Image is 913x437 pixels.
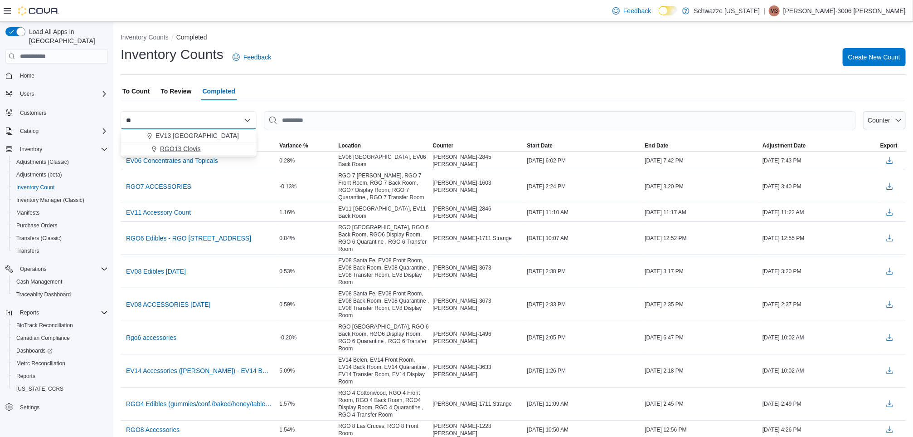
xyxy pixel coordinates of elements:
[9,181,112,194] button: Inventory Count
[13,383,67,394] a: [US_STATE] CCRS
[277,140,336,151] button: Variance %
[122,231,255,245] button: RGO6 Edibles - RGO [STREET_ADDRESS]
[525,365,643,376] div: [DATE] 1:26 PM
[229,48,275,66] a: Feedback
[160,82,191,100] span: To Review
[761,365,879,376] div: [DATE] 10:02 AM
[13,220,108,231] span: Purchase Orders
[203,82,235,100] span: Completed
[126,366,272,375] span: EV14 Accessories ([PERSON_NAME]) - EV14 Belen
[16,144,46,155] button: Inventory
[16,385,63,393] span: [US_STATE] CCRS
[433,179,524,194] span: [PERSON_NAME]-1603 [PERSON_NAME]
[277,332,336,343] div: -0.20%
[16,402,108,413] span: Settings
[9,357,112,370] button: Metrc Reconciliation
[16,402,43,413] a: Settings
[121,142,257,156] button: RGO13 Clovis
[643,233,761,244] div: [DATE] 12:52 PM
[277,266,336,277] div: 0.53%
[13,276,66,287] a: Cash Management
[336,222,431,255] div: RGO [GEOGRAPHIC_DATA], RGO 6 Back Room, RGO6 Display Room, RGO 6 Quarantine , RGO 6 Transfer Room
[645,142,668,149] span: End Date
[761,299,879,310] div: [DATE] 2:37 PM
[336,255,431,288] div: EV08 Santa Fe, EV08 Front Room, EV08 Back Room, EV08 Quarantine , EV08 Transfer Room, EV8 Display...
[277,155,336,166] div: 0.28%
[122,180,195,193] button: RGO7 ACCESSORIES
[13,195,108,206] span: Inventory Manager (Classic)
[336,203,431,221] div: EV11 [GEOGRAPHIC_DATA], EV11 Back Room
[122,206,194,219] button: EV11 Accessory Count
[2,125,112,137] button: Catalog
[2,143,112,156] button: Inventory
[277,365,336,376] div: 5.09%
[13,358,69,369] a: Metrc Reconciliation
[771,5,778,16] span: M3
[20,404,39,411] span: Settings
[16,171,62,178] span: Adjustments (beta)
[13,320,108,331] span: BioTrack Reconciliation
[13,233,108,244] span: Transfers (Classic)
[13,195,88,206] a: Inventory Manager (Classic)
[13,207,108,218] span: Manifests
[761,181,879,192] div: [DATE] 3:40 PM
[20,128,39,135] span: Catalog
[16,70,38,81] a: Home
[525,299,643,310] div: [DATE] 2:33 PM
[121,45,223,64] h1: Inventory Counts
[126,182,191,191] span: RGO7 ACCESSORIES
[643,140,761,151] button: End Date
[880,142,898,149] span: Export
[18,6,59,15] img: Cova
[433,264,524,279] span: [PERSON_NAME]-3673 [PERSON_NAME]
[16,278,62,285] span: Cash Management
[843,48,906,66] button: Create New Count
[126,425,180,434] span: RGO8 Accessories
[761,424,879,435] div: [DATE] 4:26 PM
[761,233,879,244] div: [DATE] 12:55 PM
[13,358,108,369] span: Metrc Reconciliation
[433,400,512,408] span: [PERSON_NAME]-1711 Strange
[176,34,207,41] button: Completed
[16,264,108,275] span: Operations
[16,360,65,367] span: Metrc Reconciliation
[126,234,251,243] span: RGO6 Edibles - RGO [STREET_ADDRESS]
[277,207,336,218] div: 1.16%
[9,344,112,357] a: Dashboards
[643,155,761,166] div: [DATE] 7:42 PM
[16,144,108,155] span: Inventory
[16,209,39,216] span: Manifests
[16,108,50,118] a: Customers
[126,267,186,276] span: EV08 Edibles [DATE]
[763,5,765,16] p: |
[431,140,525,151] button: Counter
[122,154,222,167] button: EV06 Concentrates and Topicals
[9,219,112,232] button: Purchase Orders
[20,90,34,98] span: Users
[643,365,761,376] div: [DATE] 2:18 PM
[2,306,112,319] button: Reports
[13,169,108,180] span: Adjustments (beta)
[13,333,108,344] span: Canadian Compliance
[13,345,56,356] a: Dashboards
[122,298,214,311] button: EV08 ACCESSORIES [DATE]
[336,170,431,203] div: RGO 7 [PERSON_NAME], RGO 7 Front Room, RGO 7 Back Room, RGO7 Display Room, RGO 7 Quarantine , RGO...
[336,388,431,420] div: RGO 4 Cottonwood, RGO 4 Front Room, RGO 4 Back Room, RGO4 Display Room, RGO 4 Quarantine , RGO 4 ...
[9,194,112,206] button: Inventory Manager (Classic)
[863,111,906,129] button: Counter
[16,107,108,118] span: Customers
[122,397,276,411] button: RGO4 Edibles (gummies/conf./baked/honey/tablets/tinctures) - RGO 4 Cottonwood
[433,422,524,437] span: [PERSON_NAME]-1228 [PERSON_NAME]
[433,153,524,168] span: [PERSON_NAME]-2845 [PERSON_NAME]
[13,246,108,256] span: Transfers
[126,300,210,309] span: EV08 ACCESSORIES [DATE]
[761,155,879,166] div: [DATE] 7:43 PM
[122,265,189,278] button: EV08 Edibles [DATE]
[13,157,108,167] span: Adjustments (Classic)
[16,158,69,166] span: Adjustments (Classic)
[9,370,112,383] button: Reports
[9,275,112,288] button: Cash Management
[761,140,879,151] button: Adjustment Date
[336,152,431,170] div: EV06 [GEOGRAPHIC_DATA], EV06 Back Room
[525,266,643,277] div: [DATE] 2:38 PM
